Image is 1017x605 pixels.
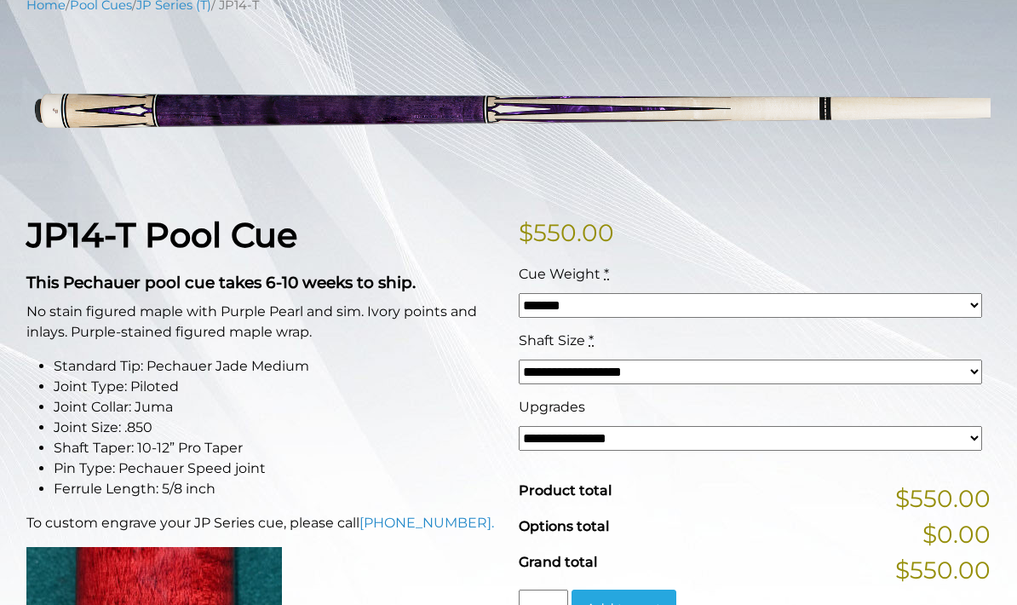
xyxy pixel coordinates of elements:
[26,214,297,256] strong: JP14-T Pool Cue
[26,513,498,533] p: To custom engrave your JP Series cue, please call
[54,438,498,458] li: Shaft Taper: 10-12” Pro Taper
[922,516,991,552] span: $0.00
[54,377,498,397] li: Joint Type: Piloted
[54,356,498,377] li: Standard Tip: Pechauer Jade Medium
[519,482,612,498] span: Product total
[359,515,494,531] a: [PHONE_NUMBER].
[26,27,991,187] img: jp14-T.png
[26,302,498,343] p: No stain figured maple with Purple Pearl and sim. Ivory points and inlays. Purple-stained figured...
[519,399,585,415] span: Upgrades
[895,481,991,516] span: $550.00
[895,552,991,588] span: $550.00
[54,458,498,479] li: Pin Type: Pechauer Speed joint
[519,266,600,282] span: Cue Weight
[604,266,609,282] abbr: required
[519,518,609,534] span: Options total
[519,218,533,247] span: $
[519,218,614,247] bdi: 550.00
[54,418,498,438] li: Joint Size: .850
[589,332,594,349] abbr: required
[54,479,498,499] li: Ferrule Length: 5/8 inch
[519,332,585,349] span: Shaft Size
[519,554,597,570] span: Grand total
[26,273,416,292] strong: This Pechauer pool cue takes 6-10 weeks to ship.
[54,397,498,418] li: Joint Collar: Juma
